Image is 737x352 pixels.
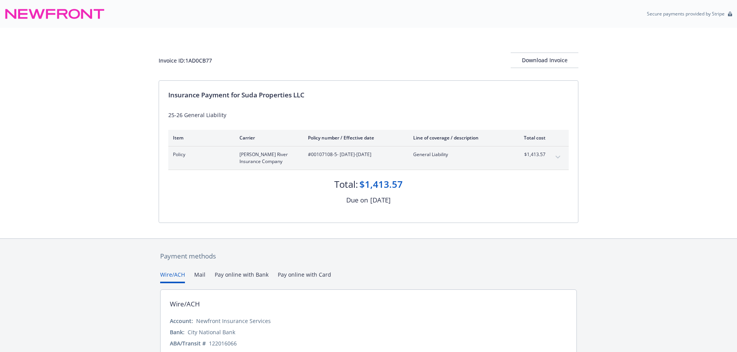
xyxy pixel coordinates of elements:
[159,56,212,65] div: Invoice ID: 1AD0CB77
[239,134,296,141] div: Carrier
[308,134,401,141] div: Policy number / Effective date
[188,328,235,336] div: City National Bank
[511,53,578,68] button: Download Invoice
[170,328,185,336] div: Bank:
[239,151,296,165] span: [PERSON_NAME] River Insurance Company
[552,151,564,163] button: expand content
[194,270,205,283] button: Mail
[413,151,504,158] span: General Liability
[173,151,227,158] span: Policy
[160,251,577,261] div: Payment methods
[168,90,569,100] div: Insurance Payment for Suda Properties LLC
[173,134,227,141] div: Item
[170,339,206,347] div: ABA/Transit #
[516,151,545,158] span: $1,413.57
[346,195,368,205] div: Due on
[647,10,725,17] p: Secure payments provided by Stripe
[170,317,193,325] div: Account:
[215,270,268,283] button: Pay online with Bank
[168,111,569,119] div: 25-26 General Liability
[196,317,271,325] div: Newfront Insurance Services
[516,134,545,141] div: Total cost
[160,270,185,283] button: Wire/ACH
[413,134,504,141] div: Line of coverage / description
[278,270,331,283] button: Pay online with Card
[209,339,237,347] div: 122016066
[308,151,401,158] span: #00107108-5 - [DATE]-[DATE]
[334,178,358,191] div: Total:
[359,178,403,191] div: $1,413.57
[168,146,569,170] div: Policy[PERSON_NAME] River Insurance Company#00107108-5- [DATE]-[DATE]General Liability$1,413.57ex...
[370,195,391,205] div: [DATE]
[170,299,200,309] div: Wire/ACH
